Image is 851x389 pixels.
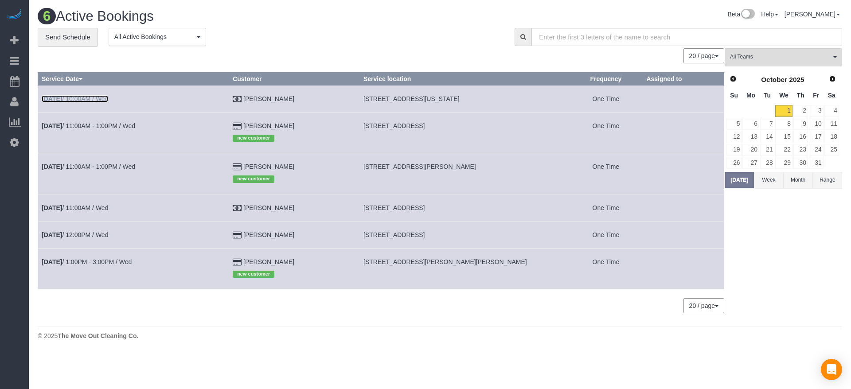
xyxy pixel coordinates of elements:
[775,157,792,169] a: 29
[42,231,62,238] b: [DATE]
[761,76,787,83] span: October
[809,144,824,156] a: 24
[360,112,569,153] td: Service location
[785,11,840,18] a: [PERSON_NAME]
[569,85,643,112] td: Frequency
[730,92,738,99] span: Sunday
[813,92,819,99] span: Friday
[760,157,775,169] a: 28
[726,144,742,156] a: 19
[243,163,294,170] a: [PERSON_NAME]
[764,92,771,99] span: Tuesday
[569,72,643,85] th: Frequency
[38,8,56,24] span: 6
[229,85,360,112] td: Customer
[243,122,294,129] a: [PERSON_NAME]
[643,112,724,153] td: Assigned to
[233,232,242,238] i: Credit Card Payment
[109,28,206,46] button: All Active Bookings
[754,172,783,188] button: Week
[643,221,724,248] td: Assigned to
[5,9,23,21] img: Automaid Logo
[42,231,108,238] a: [DATE]/ 12:00PM / Wed
[233,205,242,211] i: Check Payment
[229,153,360,194] td: Customer
[360,248,569,289] td: Service location
[725,172,754,188] button: [DATE]
[58,332,138,339] strong: The Move Out Cleaning Co.
[727,11,755,18] a: Beta
[775,118,792,130] a: 8
[229,221,360,248] td: Customer
[233,175,274,183] span: new customer
[793,131,808,143] a: 16
[789,76,804,83] span: 2025
[360,85,569,112] td: Service location
[727,73,739,86] a: Prev
[746,92,755,99] span: Monday
[740,9,755,20] img: New interface
[42,122,135,129] a: [DATE]/ 11:00AM - 1:00PM / Wed
[38,194,229,221] td: Schedule date
[42,163,135,170] a: [DATE]/ 11:00AM - 1:00PM / Wed
[569,153,643,194] td: Frequency
[38,331,842,340] div: © 2025
[725,48,842,62] ol: All Teams
[42,258,132,265] a: [DATE]/ 1:00PM - 3:00PM / Wed
[243,204,294,211] a: [PERSON_NAME]
[114,32,195,41] span: All Active Bookings
[229,72,360,85] th: Customer
[569,194,643,221] td: Frequency
[826,73,839,86] a: Next
[42,122,62,129] b: [DATE]
[360,72,569,85] th: Service location
[793,144,808,156] a: 23
[824,105,839,117] a: 4
[363,204,425,211] span: [STREET_ADDRESS]
[42,258,62,265] b: [DATE]
[683,48,724,63] button: 20 / page
[742,157,759,169] a: 27
[363,231,425,238] span: [STREET_ADDRESS]
[38,85,229,112] td: Schedule date
[38,72,229,85] th: Service Date
[233,259,242,265] i: Credit Card Payment
[38,28,98,47] a: Send Schedule
[38,112,229,153] td: Schedule date
[793,105,808,117] a: 2
[233,164,242,170] i: Credit Card Payment
[809,131,824,143] a: 17
[683,298,724,313] button: 20 / page
[775,105,792,117] a: 1
[233,123,242,129] i: Credit Card Payment
[643,153,724,194] td: Assigned to
[793,157,808,169] a: 30
[829,75,836,82] span: Next
[229,248,360,289] td: Customer
[363,95,460,102] span: [STREET_ADDRESS][US_STATE]
[643,72,724,85] th: Assigned to
[824,118,839,130] a: 11
[775,131,792,143] a: 15
[569,112,643,153] td: Frequency
[42,95,108,102] a: [DATE]/ 10:00AM / Wed
[760,131,775,143] a: 14
[726,118,742,130] a: 5
[42,204,62,211] b: [DATE]
[726,157,742,169] a: 26
[643,85,724,112] td: Assigned to
[684,298,724,313] nav: Pagination navigation
[779,92,789,99] span: Wednesday
[360,153,569,194] td: Service location
[38,221,229,248] td: Schedule date
[760,118,775,130] a: 7
[363,163,476,170] span: [STREET_ADDRESS][PERSON_NAME]
[243,258,294,265] a: [PERSON_NAME]
[42,204,108,211] a: [DATE]/ 11:00AM / Wed
[38,153,229,194] td: Schedule date
[243,95,294,102] a: [PERSON_NAME]
[793,118,808,130] a: 9
[38,248,229,289] td: Schedule date
[42,95,62,102] b: [DATE]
